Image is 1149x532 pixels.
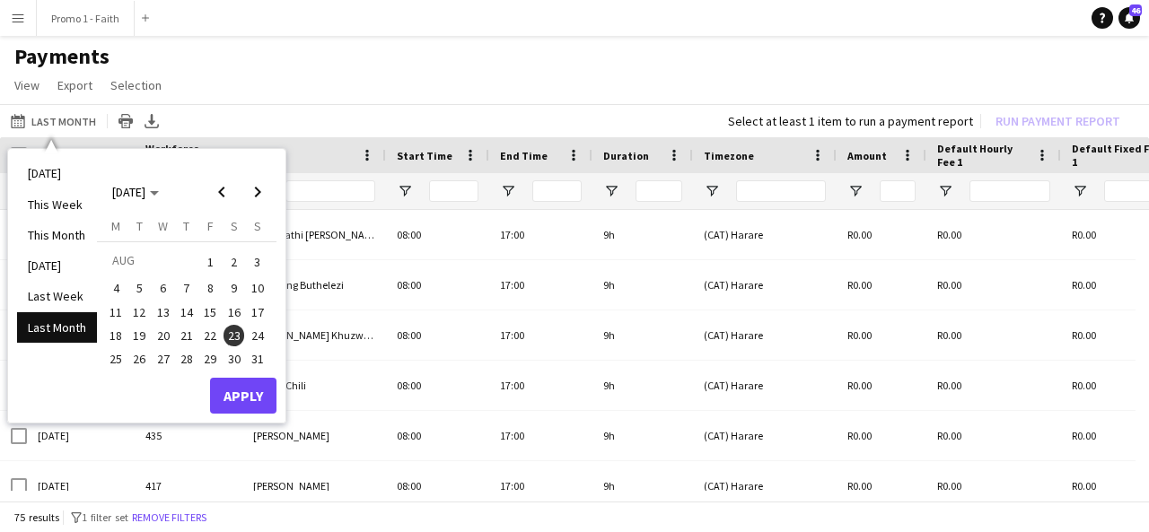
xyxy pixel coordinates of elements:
[704,149,754,162] span: Timezone
[847,278,872,292] span: R0.00
[231,218,238,234] span: S
[489,411,592,460] div: 17:00
[1129,4,1142,16] span: 46
[386,411,489,460] div: 08:00
[253,228,382,241] span: Nkosinathi [PERSON_NAME]
[386,461,489,510] div: 08:00
[145,142,210,169] span: Workforce ID
[222,300,245,323] button: 16-08-2025
[199,348,221,370] span: 29
[693,411,837,460] div: (CAT) Harare
[926,361,1061,410] div: R0.00
[210,378,276,414] button: Apply
[103,74,169,97] a: Selection
[105,277,127,299] span: 4
[693,361,837,410] div: (CAT) Harare
[153,325,174,346] span: 20
[105,176,166,208] button: Choose month and year
[222,324,245,347] button: 23-08-2025
[111,218,120,234] span: M
[207,218,214,234] span: F
[386,210,489,259] div: 08:00
[693,310,837,360] div: (CAT) Harare
[704,183,720,199] button: Open Filter Menu
[1118,7,1140,29] a: 46
[592,210,693,259] div: 9h
[489,210,592,259] div: 17:00
[129,301,151,323] span: 12
[198,276,222,300] button: 08-08-2025
[247,249,268,275] span: 3
[397,183,413,199] button: Open Filter Menu
[153,301,174,323] span: 13
[104,276,127,300] button: 04-08-2025
[532,180,582,202] input: End Time Filter Input
[736,180,826,202] input: Timezone Filter Input
[246,347,269,371] button: 31-08-2025
[127,300,151,323] button: 12-08-2025
[175,324,198,347] button: 21-08-2025
[926,260,1061,310] div: R0.00
[969,180,1050,202] input: Default Hourly Fee 1 Filter Input
[37,1,135,36] button: Promo 1 - Faith
[105,325,127,346] span: 18
[153,277,174,299] span: 6
[253,328,381,342] span: [PERSON_NAME] Khuzwayo
[152,324,175,347] button: 20-08-2025
[57,77,92,93] span: Export
[198,249,222,276] button: 01-08-2025
[847,149,887,162] span: Amount
[128,508,210,528] button: Remove filters
[152,300,175,323] button: 13-08-2025
[105,301,127,323] span: 11
[1072,183,1088,199] button: Open Filter Menu
[386,260,489,310] div: 08:00
[158,218,168,234] span: W
[222,347,245,371] button: 30-08-2025
[246,276,269,300] button: 10-08-2025
[141,110,162,132] app-action-btn: Export XLSX
[937,142,1029,169] span: Default Hourly Fee 1
[104,347,127,371] button: 25-08-2025
[17,312,97,343] li: Last Month
[176,301,197,323] span: 14
[592,260,693,310] div: 9h
[176,348,197,370] span: 28
[847,183,864,199] button: Open Filter Menu
[253,429,329,442] span: [PERSON_NAME]
[198,324,222,347] button: 22-08-2025
[926,210,1061,259] div: R0.00
[152,276,175,300] button: 06-08-2025
[27,411,135,460] div: [DATE]
[500,183,516,199] button: Open Filter Menu
[17,189,97,220] li: This Week
[693,461,837,510] div: (CAT) Harare
[199,325,221,346] span: 22
[198,300,222,323] button: 15-08-2025
[104,300,127,323] button: 11-08-2025
[135,411,242,460] div: 435
[135,461,242,510] div: 417
[253,278,344,292] span: Shauteng Buthelezi
[397,149,452,162] span: Start Time
[224,325,245,346] span: 23
[127,324,151,347] button: 19-08-2025
[176,277,197,299] span: 7
[728,113,973,129] div: Select at least 1 item to run a payment report
[153,348,174,370] span: 27
[240,174,276,210] button: Next month
[847,328,872,342] span: R0.00
[112,184,145,200] span: [DATE]
[926,310,1061,360] div: R0.00
[592,310,693,360] div: 9h
[183,218,189,234] span: T
[127,347,151,371] button: 26-08-2025
[7,110,100,132] button: Last Month
[847,379,872,392] span: R0.00
[17,281,97,311] li: Last Week
[247,277,268,299] span: 10
[693,260,837,310] div: (CAT) Harare
[50,74,100,97] a: Export
[129,277,151,299] span: 5
[222,276,245,300] button: 09-08-2025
